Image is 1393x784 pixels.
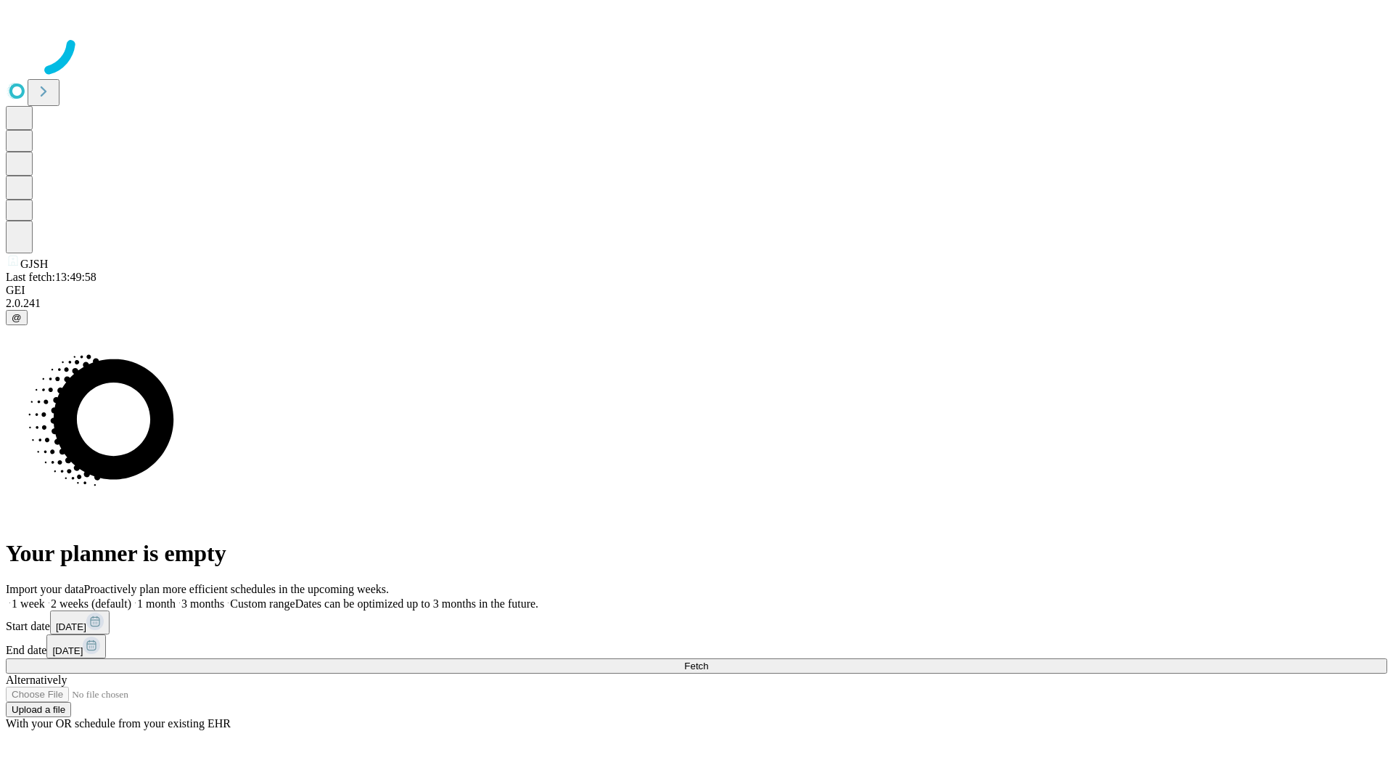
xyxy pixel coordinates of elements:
[181,597,224,610] span: 3 months
[6,702,71,717] button: Upload a file
[20,258,48,270] span: GJSH
[295,597,538,610] span: Dates can be optimized up to 3 months in the future.
[6,583,84,595] span: Import your data
[56,621,86,632] span: [DATE]
[46,634,106,658] button: [DATE]
[6,674,67,686] span: Alternatively
[6,271,96,283] span: Last fetch: 13:49:58
[684,661,708,671] span: Fetch
[6,310,28,325] button: @
[50,611,110,634] button: [DATE]
[12,312,22,323] span: @
[6,717,231,730] span: With your OR schedule from your existing EHR
[12,597,45,610] span: 1 week
[6,284,1387,297] div: GEI
[230,597,295,610] span: Custom range
[6,634,1387,658] div: End date
[6,611,1387,634] div: Start date
[51,597,131,610] span: 2 weeks (default)
[6,540,1387,567] h1: Your planner is empty
[6,658,1387,674] button: Fetch
[6,297,1387,310] div: 2.0.241
[137,597,176,610] span: 1 month
[84,583,389,595] span: Proactively plan more efficient schedules in the upcoming weeks.
[52,645,83,656] span: [DATE]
